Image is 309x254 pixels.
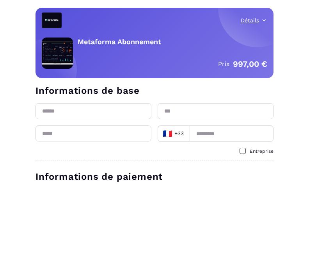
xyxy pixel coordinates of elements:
[250,148,273,154] span: Entreprise
[186,128,187,140] input: Search for option
[42,38,73,69] img: Product Image
[163,128,172,139] span: 🇫🇷
[158,125,190,142] div: Search for option
[34,188,275,254] iframe: Cadre de saisie sécurisé pour le paiement
[36,84,273,97] h3: Informations de base
[36,170,273,183] h3: Informations de paiement
[233,59,267,69] p: 997,00 €
[78,38,267,46] h4: Metaforma Abonnement
[42,13,62,28] img: logo
[261,17,267,23] img: icon
[163,128,185,139] span: +33
[241,16,267,24] button: Détails
[218,60,230,68] p: Prix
